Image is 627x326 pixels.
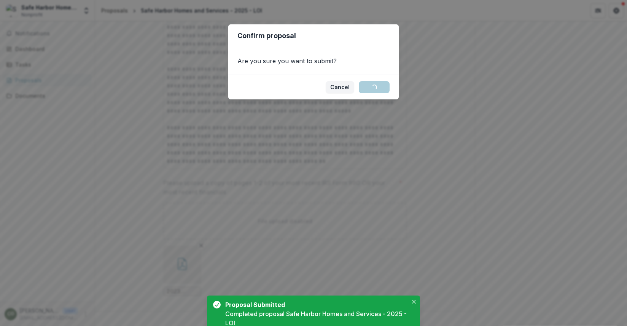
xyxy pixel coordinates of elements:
div: Proposal Submitted [225,300,405,309]
button: Cancel [326,81,354,93]
div: Are you sure you want to submit? [228,47,399,75]
header: Confirm proposal [228,24,399,47]
button: Close [409,297,419,306]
